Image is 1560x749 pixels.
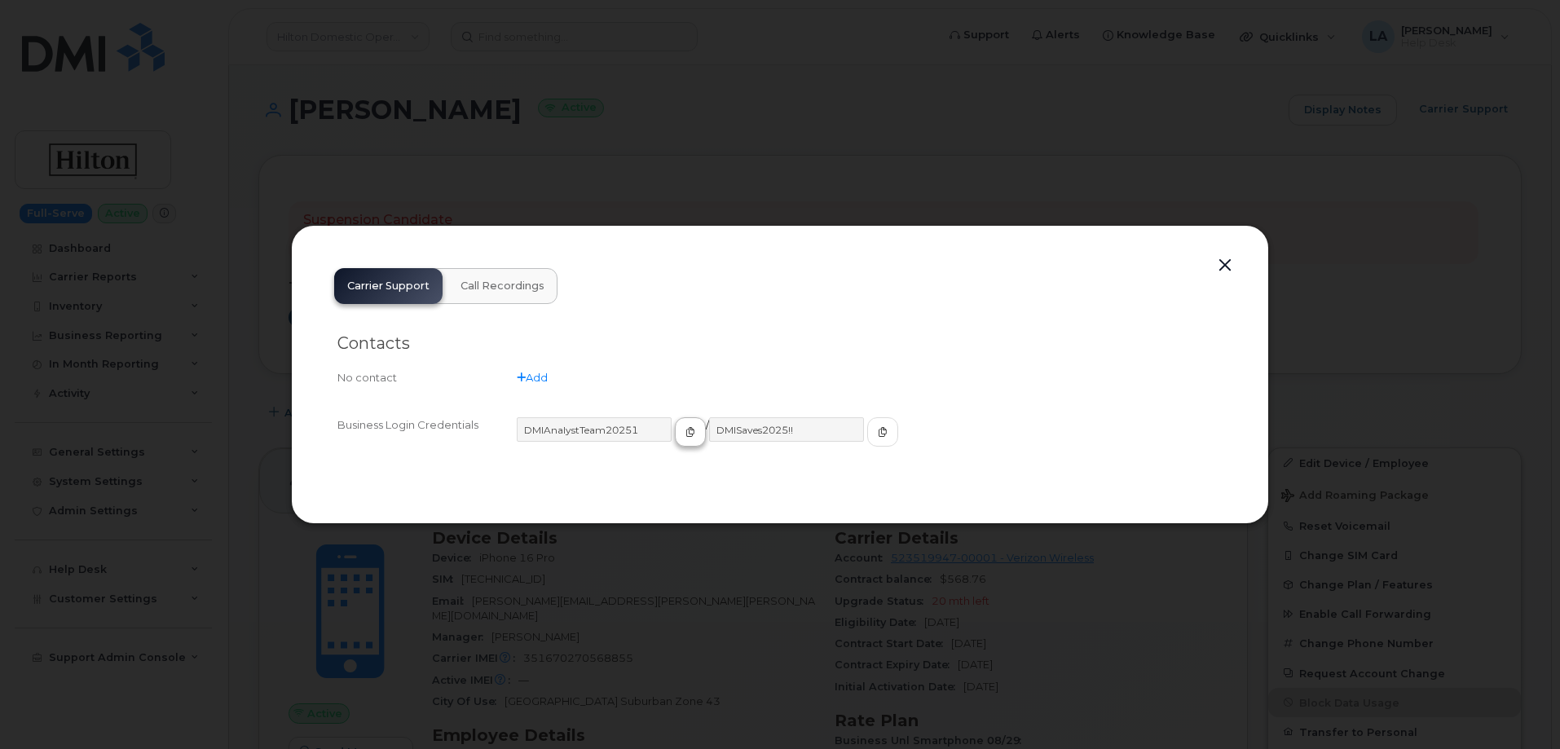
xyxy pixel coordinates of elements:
button: copy to clipboard [867,417,898,447]
span: Call Recordings [461,280,544,293]
h2: Contacts [337,333,1223,354]
div: / [517,417,1223,461]
div: Business Login Credentials [337,417,517,461]
button: copy to clipboard [675,417,706,447]
iframe: Messenger Launcher [1489,678,1548,737]
div: No contact [337,370,517,386]
a: Add [517,371,548,384]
